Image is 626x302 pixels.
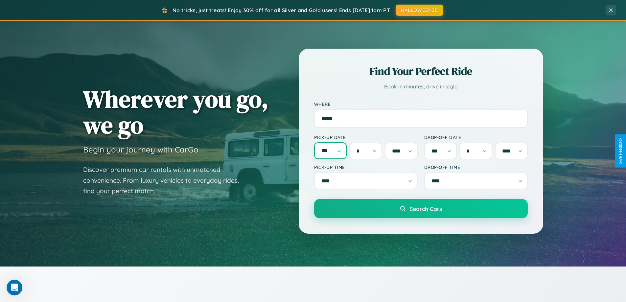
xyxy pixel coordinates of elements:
h2: Find Your Perfect Ride [314,64,528,79]
label: Pick-up Time [314,164,418,170]
p: Book in minutes, drive in style [314,82,528,91]
button: HALLOWEEN30 [396,5,443,16]
span: No tricks, just treats! Enjoy 30% off for all Silver and Gold users! Ends [DATE] 1pm PT. [173,7,391,13]
button: Search Cars [314,199,528,218]
iframe: Intercom live chat [7,280,22,295]
label: Where [314,101,528,107]
h3: Begin your journey with CarGo [83,145,198,154]
span: Search Cars [409,205,442,212]
p: Discover premium car rentals with unmatched convenience. From luxury vehicles to everyday rides, ... [83,164,247,197]
label: Drop-off Date [424,134,528,140]
h1: Wherever you go, we go [83,86,268,138]
label: Drop-off Time [424,164,528,170]
div: Give Feedback [618,138,623,164]
label: Pick-up Date [314,134,418,140]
